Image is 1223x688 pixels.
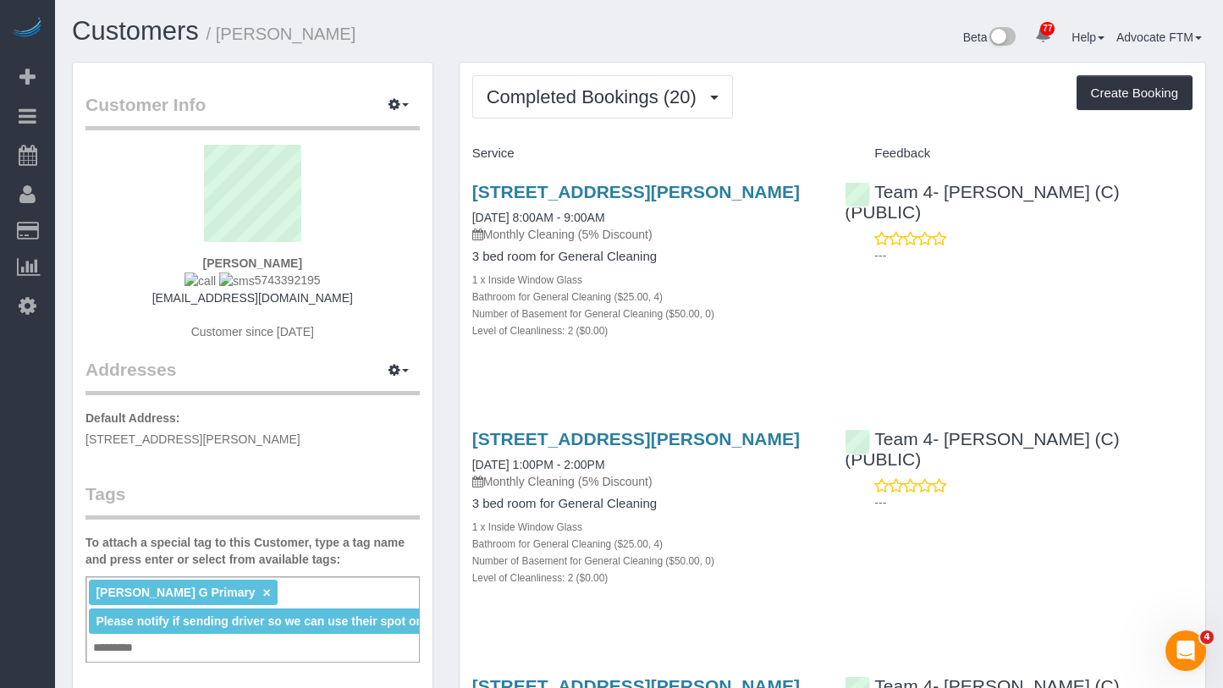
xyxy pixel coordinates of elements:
h4: 3 bed room for General Cleaning [472,250,820,264]
a: Team 4- [PERSON_NAME] (C)(PUBLIC) [845,429,1119,469]
small: / [PERSON_NAME] [207,25,356,43]
p: Monthly Cleaning (5% Discount) [472,226,820,243]
small: Bathroom for General Cleaning ($25.00, 4) [472,291,663,303]
span: 77 [1040,22,1055,36]
small: 1 x Inside Window Glass [472,274,582,286]
a: × [263,586,271,600]
iframe: Intercom live chat [1165,630,1206,671]
small: Number of Basement for General Cleaning ($50.00, 0) [472,555,714,567]
a: Team 4- [PERSON_NAME] (C)(PUBLIC) [845,182,1119,222]
h4: Feedback [845,146,1193,161]
span: Customer since [DATE] [191,325,314,338]
button: Completed Bookings (20) [472,75,733,118]
a: 77 [1027,17,1060,54]
span: 5743392195 [185,273,320,287]
label: To attach a special tag to this Customer, type a tag name and press enter or select from availabl... [85,534,420,568]
img: Automaid Logo [10,17,44,41]
strong: [PERSON_NAME] [203,256,302,270]
p: --- [874,494,1193,511]
a: [EMAIL_ADDRESS][DOMAIN_NAME] [152,291,353,305]
a: [DATE] 8:00AM - 9:00AM [472,211,605,224]
small: Bathroom for General Cleaning ($25.00, 4) [472,538,663,550]
img: call [185,272,216,289]
span: [PERSON_NAME] G Primary [96,586,255,599]
a: [STREET_ADDRESS][PERSON_NAME] [472,429,800,449]
small: Number of Basement for General Cleaning ($50.00, 0) [472,308,714,320]
small: 1 x Inside Window Glass [472,521,582,533]
span: Completed Bookings (20) [487,86,705,107]
a: [STREET_ADDRESS][PERSON_NAME] [472,182,800,201]
span: 4 [1200,630,1214,644]
span: [STREET_ADDRESS][PERSON_NAME] [85,432,300,446]
img: New interface [988,27,1016,49]
a: Customers [72,16,199,46]
span: Please notify if sending driver so we can use their spot or they provide pass [96,614,524,628]
p: --- [874,247,1193,264]
small: Level of Cleanliness: 2 ($0.00) [472,325,609,337]
h4: 3 bed room for General Cleaning [472,497,820,511]
a: [DATE] 1:00PM - 2:00PM [472,458,605,471]
p: Monthly Cleaning (5% Discount) [472,473,820,490]
legend: Customer Info [85,92,420,130]
h4: Service [472,146,820,161]
a: Help [1072,30,1105,44]
legend: Tags [85,482,420,520]
a: Beta [963,30,1016,44]
label: Default Address: [85,410,180,427]
button: Create Booking [1077,75,1193,111]
small: Level of Cleanliness: 2 ($0.00) [472,572,609,584]
img: sms [219,272,255,289]
a: Advocate FTM [1116,30,1202,44]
